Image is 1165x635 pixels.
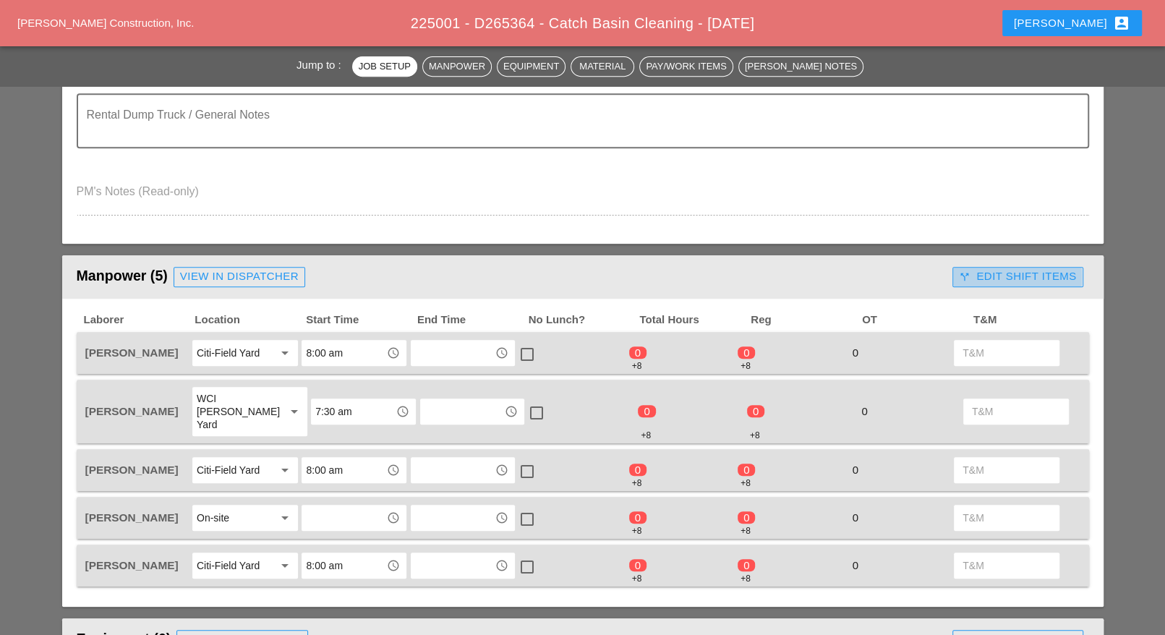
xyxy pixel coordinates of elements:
[972,400,1060,423] input: T&M
[197,511,229,524] div: On-site
[87,112,1067,147] textarea: Rental Dump Truck / General Notes
[77,263,947,291] div: Manpower (5)
[741,524,751,537] div: +8
[629,511,646,524] span: 0
[963,459,1051,482] input: T&M
[197,346,260,359] div: Citi-Field Yard
[276,344,294,362] i: arrow_drop_down
[629,346,646,359] span: 0
[505,405,518,418] i: access_time
[503,59,559,74] div: Equipment
[1113,14,1130,32] i: account_box
[276,557,294,574] i: arrow_drop_down
[497,56,566,77] button: Equipment
[861,312,972,328] span: OT
[296,59,347,71] span: Jump to :
[495,559,508,572] i: access_time
[847,559,864,571] span: 0
[286,403,303,420] i: arrow_drop_down
[276,461,294,479] i: arrow_drop_down
[741,477,751,490] div: +8
[77,180,1089,215] textarea: PM's Notes (Read-only)
[959,271,970,283] i: call_split
[1002,10,1142,36] button: [PERSON_NAME]
[387,511,400,524] i: access_time
[629,464,646,476] span: 0
[527,312,639,328] span: No Lunch?
[741,359,751,372] div: +8
[411,15,755,31] span: 225001 - D265364 - Catch Basin Cleaning - [DATE]
[276,509,294,527] i: arrow_drop_down
[745,59,857,74] div: [PERSON_NAME] Notes
[959,268,1076,285] div: Edit Shift Items
[85,346,179,359] span: [PERSON_NAME]
[741,572,751,585] div: +8
[495,346,508,359] i: access_time
[738,559,755,571] span: 0
[632,572,642,585] div: +8
[638,405,655,417] span: 0
[632,477,642,490] div: +8
[577,59,628,74] div: Material
[632,524,642,537] div: +8
[963,506,1051,529] input: T&M
[738,346,755,359] span: 0
[738,464,755,476] span: 0
[82,312,194,328] span: Laborer
[972,312,1083,328] span: T&M
[641,429,651,442] div: +8
[197,559,260,572] div: Citi-Field Yard
[495,511,508,524] i: access_time
[571,56,634,77] button: Material
[387,464,400,477] i: access_time
[304,312,416,328] span: Start Time
[638,312,749,328] span: Total Hours
[749,312,861,328] span: Reg
[429,59,485,74] div: Manpower
[174,267,305,287] a: View in Dispatcher
[197,392,274,431] div: WCI [PERSON_NAME] Yard
[952,267,1083,287] button: Edit Shift Items
[387,346,400,359] i: access_time
[855,405,873,417] span: 0
[847,464,864,476] span: 0
[629,559,646,571] span: 0
[396,405,409,418] i: access_time
[85,559,179,571] span: [PERSON_NAME]
[750,429,760,442] div: +8
[422,56,492,77] button: Manpower
[359,59,411,74] div: Job Setup
[495,464,508,477] i: access_time
[963,554,1051,577] input: T&M
[632,359,642,372] div: +8
[747,405,764,417] span: 0
[85,511,179,524] span: [PERSON_NAME]
[352,56,417,77] button: Job Setup
[85,464,179,476] span: [PERSON_NAME]
[180,268,299,285] div: View in Dispatcher
[387,559,400,572] i: access_time
[17,17,194,29] a: [PERSON_NAME] Construction, Inc.
[416,312,527,328] span: End Time
[193,312,304,328] span: Location
[639,56,733,77] button: Pay/Work Items
[738,56,863,77] button: [PERSON_NAME] Notes
[847,346,864,359] span: 0
[1014,14,1130,32] div: [PERSON_NAME]
[197,464,260,477] div: Citi-Field Yard
[646,59,726,74] div: Pay/Work Items
[963,341,1051,365] input: T&M
[85,405,179,417] span: [PERSON_NAME]
[738,511,755,524] span: 0
[847,511,864,524] span: 0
